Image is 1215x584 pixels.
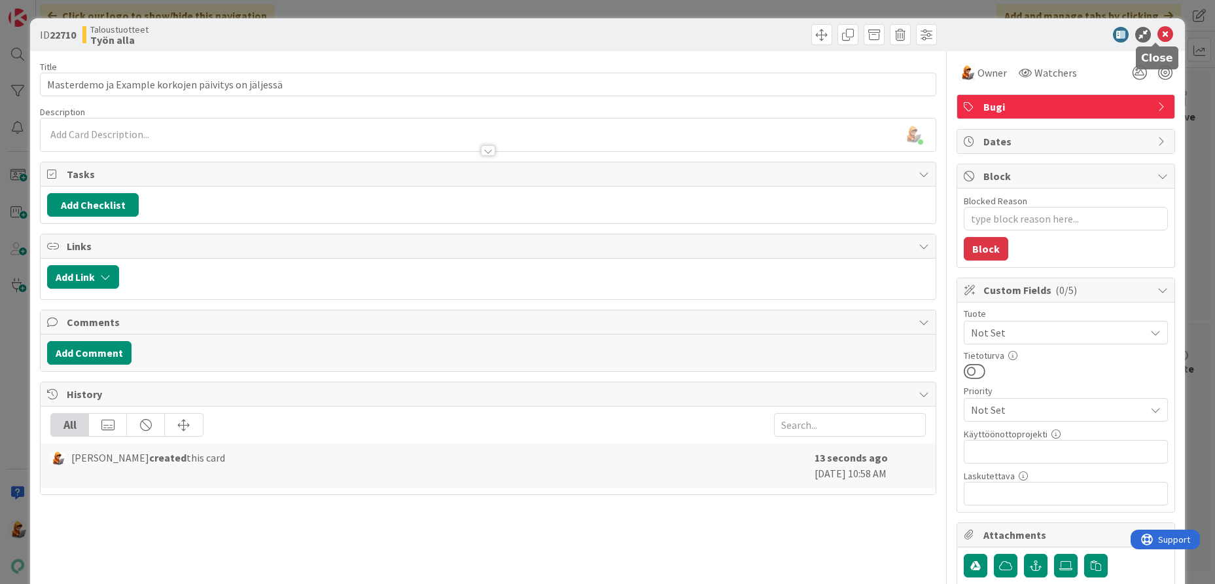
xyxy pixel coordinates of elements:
span: Tasks [67,166,911,182]
span: Taloustuotteet [90,24,149,35]
button: Add Checklist [47,193,139,217]
div: All [51,414,89,436]
span: Not Set [971,323,1138,342]
b: 22710 [50,28,76,41]
img: ZZFks03RHHgJxPgN5G6fQMAAnOxjdkHE.png [904,125,922,143]
span: Owner [977,65,1007,81]
div: Tuote [964,309,1168,318]
span: Watchers [1034,65,1077,81]
span: ID [40,27,76,43]
button: Add Link [47,265,119,289]
span: Custom Fields [983,282,1151,298]
input: type card name here... [40,73,936,96]
span: ( 0/5 ) [1055,283,1077,297]
h5: Close [1141,52,1173,64]
span: Links [67,238,911,254]
span: Dates [983,134,1151,149]
b: Työn alla [90,35,149,45]
span: Not Set [971,401,1138,419]
span: Support [27,2,60,18]
span: Attachments [983,527,1151,543]
button: Block [964,237,1008,261]
span: History [67,386,911,402]
div: Priority [964,386,1168,395]
label: Käyttöönottoprojekti [964,428,1048,440]
span: Block [983,168,1151,184]
div: Tietoturva [964,351,1168,360]
span: Comments [67,314,911,330]
label: Title [40,61,57,73]
span: [PERSON_NAME] this card [71,450,225,465]
img: MH [959,65,975,81]
label: Laskutettava [964,470,1015,482]
label: Blocked Reason [964,195,1027,207]
b: 13 seconds ago [815,451,888,464]
img: MH [50,451,65,465]
input: Search... [774,413,926,437]
span: Description [40,106,85,118]
button: Add Comment [47,341,132,365]
div: [DATE] 10:58 AM [815,450,926,481]
span: Bugi [983,99,1151,115]
b: created [149,451,186,464]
